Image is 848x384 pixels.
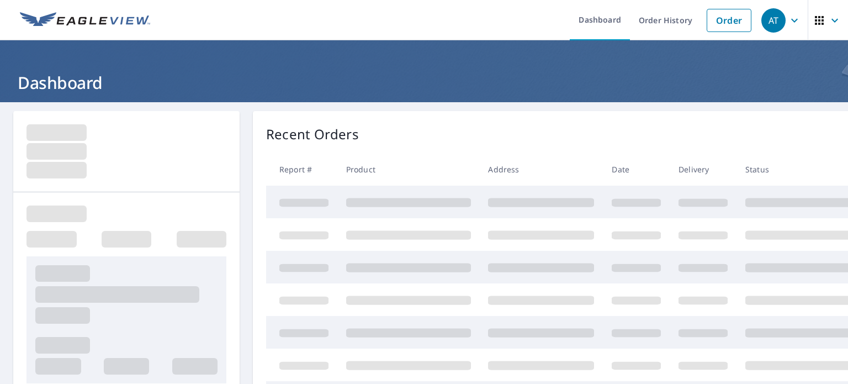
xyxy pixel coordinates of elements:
[20,12,150,29] img: EV Logo
[337,153,480,186] th: Product
[479,153,603,186] th: Address
[603,153,670,186] th: Date
[266,124,359,144] p: Recent Orders
[670,153,736,186] th: Delivery
[707,9,751,32] a: Order
[266,153,337,186] th: Report #
[761,8,786,33] div: AT
[13,71,835,94] h1: Dashboard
